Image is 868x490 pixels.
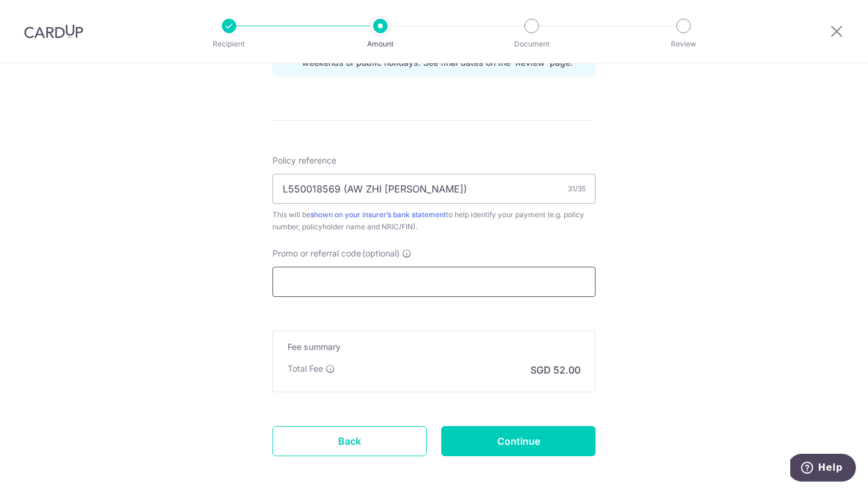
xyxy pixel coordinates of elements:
a: Back [272,426,427,456]
iframe: Opens a widget where you can find more information [790,454,856,484]
label: Policy reference [272,154,336,167]
img: CardUp [24,24,83,39]
input: Continue [441,426,596,456]
p: Review [639,38,728,50]
a: shown on your insurer’s bank statement [310,210,446,219]
p: Document [487,38,576,50]
p: Total Fee [288,363,323,375]
span: Promo or referral code [272,247,361,259]
p: Recipient [184,38,274,50]
h5: Fee summary [288,341,580,353]
p: Amount [336,38,425,50]
p: SGD 52.00 [530,363,580,377]
div: This will be to help identify your payment (e.g. policy number, policyholder name and NRIC/FIN). [272,209,596,233]
div: 31/35 [568,183,586,195]
span: (optional) [362,247,400,259]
